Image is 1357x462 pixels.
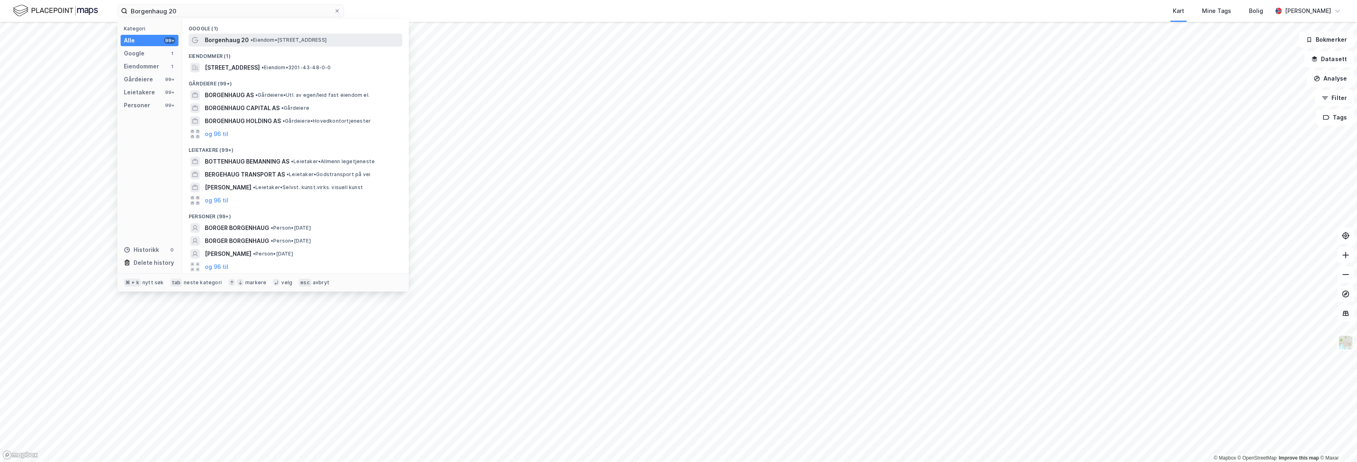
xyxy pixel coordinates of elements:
div: 99+ [164,76,175,83]
div: Leietakere (99+) [182,141,409,155]
span: • [282,118,285,124]
button: Tags [1316,109,1354,126]
span: Leietaker • Godstransport på vei [287,171,370,178]
span: [STREET_ADDRESS] [205,63,260,72]
div: Kategori [124,26,178,32]
div: Eiendommer [124,62,159,71]
span: Person • [DATE] [271,238,311,244]
div: Historikk [124,245,159,255]
div: 99+ [164,102,175,109]
span: • [251,37,253,43]
span: • [271,238,273,244]
span: BORGER BORGENHAUG [205,223,269,233]
button: Analyse [1307,70,1354,87]
div: Eiendommer (1) [182,47,409,61]
div: 1 [169,50,175,57]
button: og 96 til [205,262,228,272]
span: BORGENHAUG HOLDING AS [205,116,281,126]
button: Filter [1315,90,1354,106]
span: Leietaker • Allmenn legetjeneste [291,158,375,165]
span: Leietaker • Selvst. kunst.virks. visuell kunst [253,184,363,191]
span: Person • [DATE] [253,251,293,257]
span: Eiendom • 3201-43-48-0-0 [261,64,331,71]
span: Person • [DATE] [271,225,311,231]
span: [PERSON_NAME] [205,183,251,192]
span: BORGENHAUG CAPITAL AS [205,103,280,113]
iframe: Chat Widget [1317,423,1357,462]
div: Delete history [134,258,174,268]
div: velg [281,279,292,286]
span: • [281,105,284,111]
button: og 96 til [205,196,228,205]
span: Borgenhaug 20 [205,35,249,45]
div: Personer [124,100,150,110]
span: • [261,64,264,70]
div: 99+ [164,37,175,44]
span: • [253,184,255,190]
span: Eiendom • [STREET_ADDRESS] [251,37,327,43]
span: • [271,225,273,231]
div: Alle [124,36,135,45]
button: Datasett [1304,51,1354,67]
a: Improve this map [1279,455,1319,461]
span: BOTTENHAUG BEMANNING AS [205,157,289,166]
div: tab [170,279,183,287]
span: • [287,171,289,177]
button: Bokmerker [1299,32,1354,48]
div: 0 [169,247,175,253]
span: Gårdeiere • Utl. av egen/leid fast eiendom el. [255,92,370,98]
div: Google (1) [182,19,409,34]
span: Gårdeiere • Hovedkontortjenester [282,118,371,124]
a: Mapbox homepage [2,450,38,460]
div: avbryt [313,279,329,286]
span: • [255,92,258,98]
div: Mine Tags [1202,6,1231,16]
div: ⌘ + k [124,279,141,287]
span: • [253,251,255,257]
div: nytt søk [142,279,164,286]
div: Leietakere [124,87,155,97]
div: Gårdeiere [124,75,153,84]
span: BORGENHAUG AS [205,90,254,100]
div: Kontrollprogram for chat [1317,423,1357,462]
a: OpenStreetMap [1238,455,1277,461]
div: neste kategori [184,279,222,286]
img: logo.f888ab2527a4732fd821a326f86c7f29.svg [13,4,98,18]
div: Bolig [1249,6,1263,16]
div: [PERSON_NAME] [1285,6,1331,16]
span: Gårdeiere [281,105,309,111]
span: BORGER BORGENHAUG [205,236,269,246]
div: esc [299,279,311,287]
input: Søk på adresse, matrikkel, gårdeiere, leietakere eller personer [127,5,334,17]
div: 1 [169,63,175,70]
img: Z [1338,335,1353,350]
div: Gårdeiere (99+) [182,74,409,89]
div: 99+ [164,89,175,96]
div: Kart [1173,6,1184,16]
div: Google [124,49,144,58]
span: • [291,158,293,164]
a: Mapbox [1214,455,1236,461]
button: og 96 til [205,129,228,139]
span: [PERSON_NAME] [205,249,251,259]
div: markere [245,279,266,286]
div: Personer (99+) [182,207,409,221]
span: BERGEHAUG TRANSPORT AS [205,170,285,179]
